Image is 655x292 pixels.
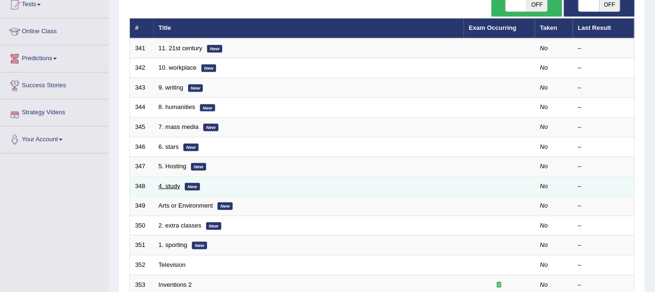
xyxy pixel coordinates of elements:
[159,84,183,91] a: 9. writing
[159,281,192,288] a: Inventions 2
[0,46,109,69] a: Predictions
[130,98,154,118] td: 344
[159,64,197,71] a: 10. workplace
[130,236,154,255] td: 351
[0,73,109,96] a: Success Stories
[540,64,548,71] em: No
[578,103,629,112] div: –
[159,222,201,229] a: 2. extra classes
[578,44,629,53] div: –
[540,261,548,268] em: No
[540,163,548,170] em: No
[159,103,195,110] a: 8. humanities
[540,241,548,248] em: No
[130,196,154,216] td: 349
[573,18,635,38] th: Last Result
[159,261,186,268] a: Television
[578,64,629,73] div: –
[130,38,154,58] td: 341
[159,163,187,170] a: 5. Hosting
[159,45,203,52] a: 11. 21st century
[578,221,629,230] div: –
[578,182,629,191] div: –
[0,18,109,42] a: Online Class
[159,182,181,190] a: 4. study
[578,123,629,132] div: –
[469,281,530,290] div: Exam occurring question
[130,157,154,177] td: 347
[0,127,109,150] a: Your Account
[200,104,215,112] em: New
[535,18,573,38] th: Taken
[192,242,207,249] em: New
[0,100,109,123] a: Strategy Videos
[540,281,548,288] em: No
[206,222,221,230] em: New
[130,255,154,275] td: 352
[203,124,218,131] em: New
[540,202,548,209] em: No
[159,241,188,248] a: 1. sporting
[578,261,629,270] div: –
[218,202,233,210] em: New
[578,281,629,290] div: –
[578,143,629,152] div: –
[130,18,154,38] th: #
[540,143,548,150] em: No
[154,18,464,38] th: Title
[207,45,222,53] em: New
[159,123,199,130] a: 7. mass media
[469,24,517,31] a: Exam Occurring
[578,83,629,92] div: –
[540,123,548,130] em: No
[130,137,154,157] td: 346
[578,201,629,210] div: –
[130,216,154,236] td: 350
[578,162,629,171] div: –
[183,144,199,151] em: New
[201,64,217,72] em: New
[540,84,548,91] em: No
[159,202,213,209] a: Arts or Environment
[130,118,154,137] td: 345
[159,143,179,150] a: 6. stars
[578,241,629,250] div: –
[185,183,200,191] em: New
[130,58,154,78] td: 342
[540,182,548,190] em: No
[191,163,206,171] em: New
[540,45,548,52] em: No
[130,176,154,196] td: 348
[188,84,203,92] em: New
[540,103,548,110] em: No
[130,78,154,98] td: 343
[540,222,548,229] em: No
